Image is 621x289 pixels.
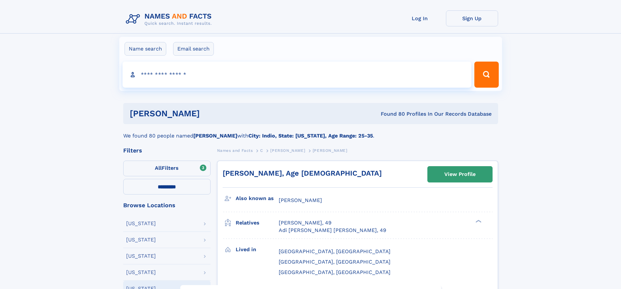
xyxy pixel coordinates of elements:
div: Browse Locations [123,202,211,208]
a: Sign Up [446,10,498,26]
label: Name search [125,42,166,56]
a: [PERSON_NAME] [270,146,305,154]
h1: [PERSON_NAME] [130,109,290,118]
span: [GEOGRAPHIC_DATA], [GEOGRAPHIC_DATA] [279,269,391,275]
div: Filters [123,148,211,153]
div: ❯ [474,219,482,224]
div: We found 80 people named with . [123,124,498,140]
div: [US_STATE] [126,237,156,242]
div: [US_STATE] [126,270,156,275]
span: [GEOGRAPHIC_DATA], [GEOGRAPHIC_DATA] [279,259,391,265]
label: Email search [173,42,214,56]
a: C [260,146,263,154]
label: Filters [123,161,211,176]
a: View Profile [428,166,492,182]
span: [GEOGRAPHIC_DATA], [GEOGRAPHIC_DATA] [279,248,391,254]
a: Adi [PERSON_NAME] [PERSON_NAME], 49 [279,227,386,234]
img: Logo Names and Facts [123,10,217,28]
h3: Also known as [236,193,279,204]
span: [PERSON_NAME] [270,148,305,153]
b: [PERSON_NAME] [193,133,237,139]
div: [US_STATE] [126,221,156,226]
span: C [260,148,263,153]
h3: Lived in [236,244,279,255]
span: [PERSON_NAME] [313,148,347,153]
a: Names and Facts [217,146,253,154]
a: [PERSON_NAME], Age [DEMOGRAPHIC_DATA] [223,169,382,177]
h3: Relatives [236,217,279,228]
span: All [155,165,162,171]
button: Search Button [474,62,498,88]
span: [PERSON_NAME] [279,197,322,203]
b: City: Indio, State: [US_STATE], Age Range: 25-35 [248,133,373,139]
div: View Profile [444,167,476,182]
a: [PERSON_NAME], 49 [279,219,332,226]
a: Log In [394,10,446,26]
div: Found 80 Profiles In Our Records Database [290,110,492,118]
div: [US_STATE] [126,253,156,259]
input: search input [123,62,472,88]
